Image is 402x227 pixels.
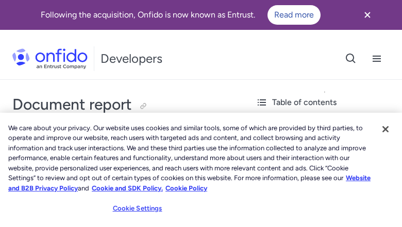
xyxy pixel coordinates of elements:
img: Onfido Logo [12,48,88,69]
a: Cookie Policy [165,184,207,192]
a: Cookie and SDK Policy. [92,184,163,192]
h1: Document report [12,94,235,115]
div: Following the acquisition, Onfido is now known as Entrust. [12,5,348,25]
button: Open search button [338,46,364,72]
a: More information about our cookie policy., opens in a new tab [8,174,371,192]
button: Close [374,118,397,141]
button: Close banner [348,2,387,28]
h1: Developers [100,50,162,67]
button: Cookie Settings [105,198,170,219]
svg: Open search button [345,53,357,65]
a: Read more [267,5,321,25]
div: We care about your privacy. Our website uses cookies and similar tools, some of which are provide... [8,123,374,194]
div: Table of contents [256,96,394,109]
svg: Close banner [361,9,374,21]
svg: Open navigation menu button [371,53,383,65]
button: Open navigation menu button [364,46,390,72]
